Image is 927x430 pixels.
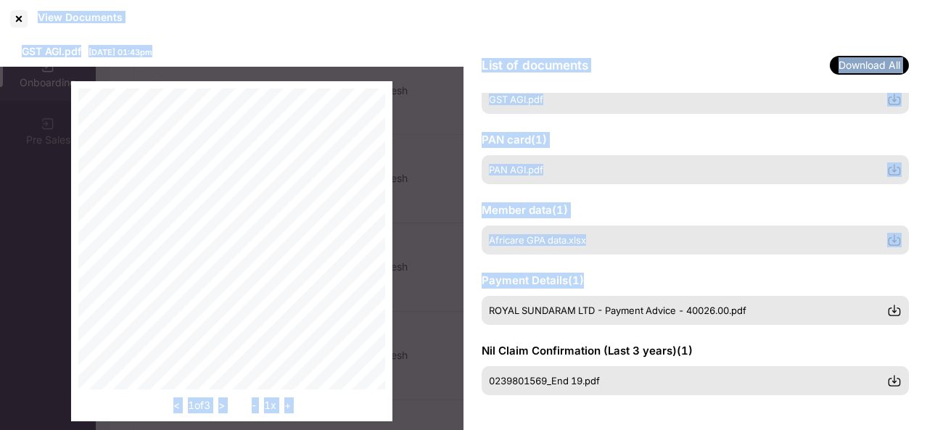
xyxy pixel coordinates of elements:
[489,164,543,175] span: PAN AGI.pdf
[214,397,229,414] button: >
[489,234,586,246] span: Africare GPA data.xlsx
[489,94,543,105] span: GST AGI.pdf
[482,273,584,287] span: Payment Details ( 1 )
[887,92,902,107] img: svg+xml;base64,PHN2ZyBpZD0iRG93bmxvYWQtMzJ4MzIiIHhtbG5zPSJodHRwOi8vd3d3LnczLm9yZy8yMDAwL3N2ZyIgd2...
[830,56,909,75] span: Download All
[280,397,295,414] button: +
[887,303,902,318] img: svg+xml;base64,PHN2ZyBpZD0iRG93bmxvYWQtMzJ4MzIiIHhtbG5zPSJodHRwOi8vd3d3LnczLm9yZy8yMDAwL3N2ZyIgd2...
[489,375,600,386] span: 0239801569_End 19.pdf
[22,45,81,57] span: GST AGI.pdf
[887,233,902,247] img: svg+xml;base64,PHN2ZyBpZD0iRG93bmxvYWQtMzJ4MzIiIHhtbG5zPSJodHRwOi8vd3d3LnczLm9yZy8yMDAwL3N2ZyIgd2...
[169,397,229,414] div: 1 of 3
[482,58,588,73] span: List of documents
[169,397,184,414] button: <
[482,203,568,217] span: Member data ( 1 )
[482,344,693,357] span: Nil Claim Confirmation (Last 3 years) ( 1 )
[489,305,746,316] span: ROYAL SUNDARAM LTD - Payment Advice - 40026.00.pdf
[887,373,902,388] img: svg+xml;base64,PHN2ZyBpZD0iRG93bmxvYWQtMzJ4MzIiIHhtbG5zPSJodHRwOi8vd3d3LnczLm9yZy8yMDAwL3N2ZyIgd2...
[247,397,260,414] button: -
[38,11,123,23] div: View Documents
[887,162,902,177] img: svg+xml;base64,PHN2ZyBpZD0iRG93bmxvYWQtMzJ4MzIiIHhtbG5zPSJodHRwOi8vd3d3LnczLm9yZy8yMDAwL3N2ZyIgd2...
[88,47,152,57] span: [DATE] 01:43pm
[482,133,547,146] span: PAN card ( 1 )
[247,397,295,414] div: 1 x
